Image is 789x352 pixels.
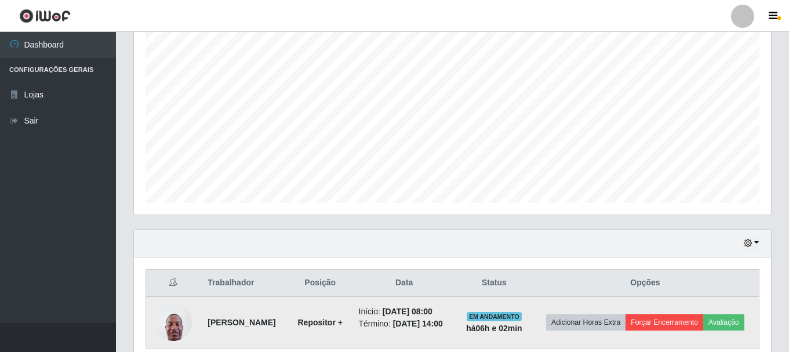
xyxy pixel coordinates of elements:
[359,306,450,318] li: Início:
[466,324,522,333] strong: há 06 h e 02 min
[393,319,443,328] time: [DATE] 14:00
[467,312,522,321] span: EM ANDAMENTO
[546,314,626,331] button: Adicionar Horas Extra
[352,270,457,297] th: Data
[208,318,275,327] strong: [PERSON_NAME]
[289,270,352,297] th: Posição
[383,307,432,316] time: [DATE] 08:00
[201,270,289,297] th: Trabalhador
[532,270,759,297] th: Opções
[359,318,450,330] li: Término:
[626,314,703,331] button: Forçar Encerramento
[19,9,71,23] img: CoreUI Logo
[155,297,192,347] img: 1711374594340.jpeg
[298,318,343,327] strong: Repositor +
[703,314,744,331] button: Avaliação
[457,270,532,297] th: Status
